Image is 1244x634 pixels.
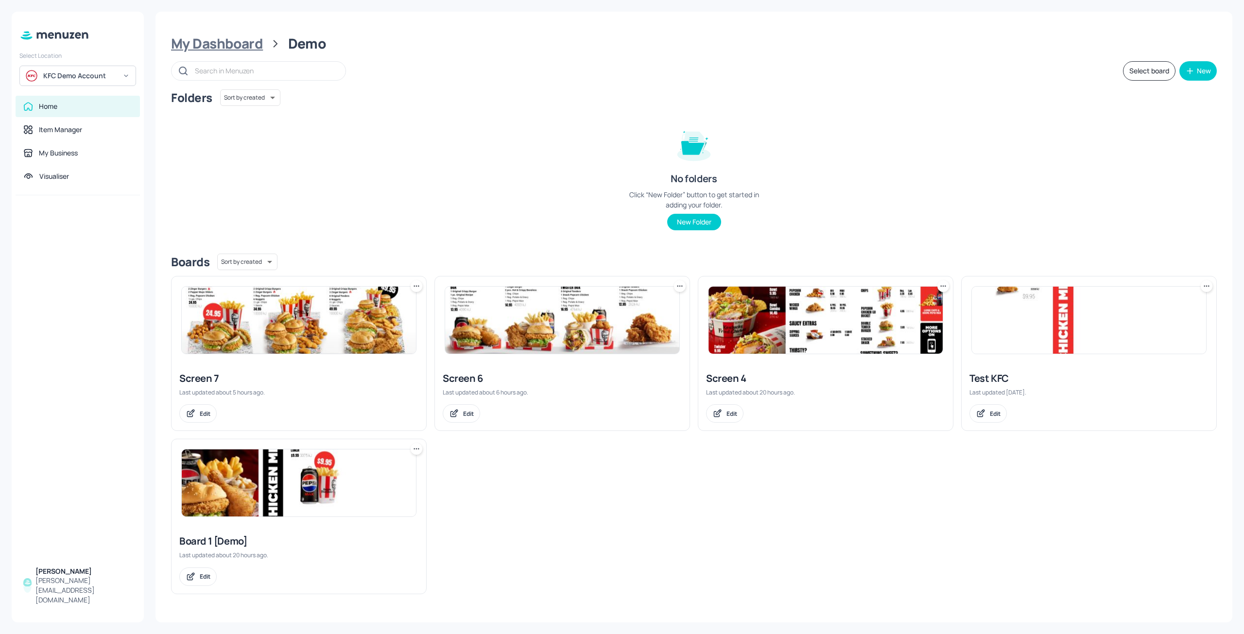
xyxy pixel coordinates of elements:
[35,576,132,605] div: [PERSON_NAME][EMAIL_ADDRESS][DOMAIN_NAME]
[726,410,737,418] div: Edit
[195,64,336,78] input: Search in Menuzen
[708,287,943,354] img: 2025-08-19-1755615141753cokb7iqw39.jpeg
[288,35,327,52] div: Demo
[26,70,37,82] img: avatar
[706,388,945,396] div: Last updated about 20 hours ago.
[671,172,717,186] div: No folders
[179,534,418,548] div: Board 1 [Demo]
[969,388,1209,396] div: Last updated [DATE].
[969,372,1209,385] div: Test KFC
[182,449,416,516] img: 2025-08-19-1755616722816v06d9fv1ukk.jpeg
[667,214,721,230] button: New Folder
[1179,61,1217,81] button: New
[1197,68,1211,74] div: New
[217,252,277,272] div: Sort by created
[23,578,32,586] img: AOh14Gi8qiLOHi8_V0Z21Rg2Hnc1Q3Dmev7ROR3CPInM=s96-c
[179,372,418,385] div: Screen 7
[35,566,132,576] div: [PERSON_NAME]
[220,88,280,107] div: Sort by created
[171,254,209,270] div: Boards
[670,120,718,168] img: folder-empty
[621,189,767,210] div: Click “New Folder” button to get started in adding your folder.
[1123,61,1175,81] button: Select board
[443,372,682,385] div: Screen 6
[19,51,136,60] div: Select Location
[706,372,945,385] div: Screen 4
[179,551,418,559] div: Last updated about 20 hours ago.
[43,71,117,81] div: KFC Demo Account
[445,287,679,354] img: 2025-08-20-17556666664035hdg6zfstao.jpeg
[39,148,78,158] div: My Business
[200,572,210,581] div: Edit
[463,410,474,418] div: Edit
[171,90,212,105] div: Folders
[171,35,263,52] div: My Dashboard
[200,410,210,418] div: Edit
[39,125,82,135] div: Item Manager
[443,388,682,396] div: Last updated about 6 hours ago.
[182,287,416,354] img: 2025-08-20-17556714384937h5s5bankwi.jpeg
[39,171,69,181] div: Visualiser
[179,388,418,396] div: Last updated about 5 hours ago.
[39,102,57,111] div: Home
[990,410,1001,418] div: Edit
[972,287,1206,354] img: 2025-08-19-1755582098296i183xvvvas.jpeg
